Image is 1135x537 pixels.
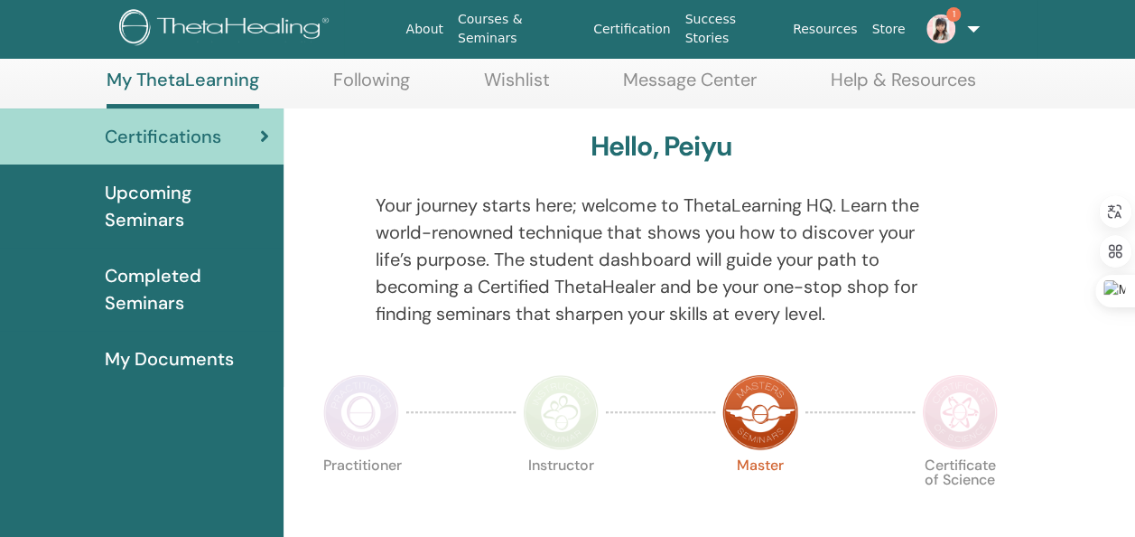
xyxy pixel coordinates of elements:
a: About [398,13,450,46]
a: Following [333,69,410,104]
span: 1 [946,7,961,22]
a: Resources [786,13,865,46]
a: Success Stories [677,3,785,55]
img: Instructor [523,374,599,450]
a: Store [864,13,912,46]
img: Master [722,374,798,450]
a: Help & Resources [831,69,976,104]
span: My Documents [105,345,234,372]
h3: Hello, Peiyu [590,130,730,163]
a: Courses & Seminars [451,3,586,55]
p: Your journey starts here; welcome to ThetaLearning HQ. Learn the world-renowned technique that sh... [376,192,945,327]
img: logo.png [119,9,335,50]
img: default.jpg [926,14,955,43]
p: Certificate of Science [922,458,998,534]
img: Certificate of Science [922,374,998,450]
img: Practitioner [323,374,399,450]
a: My ThetaLearning [107,69,259,108]
span: Completed Seminars [105,262,269,316]
span: Upcoming Seminars [105,179,269,233]
a: Message Center [623,69,757,104]
p: Practitioner [323,458,399,534]
a: Certification [586,13,677,46]
p: Master [722,458,798,534]
span: Certifications [105,123,221,150]
p: Instructor [523,458,599,534]
a: Wishlist [484,69,550,104]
